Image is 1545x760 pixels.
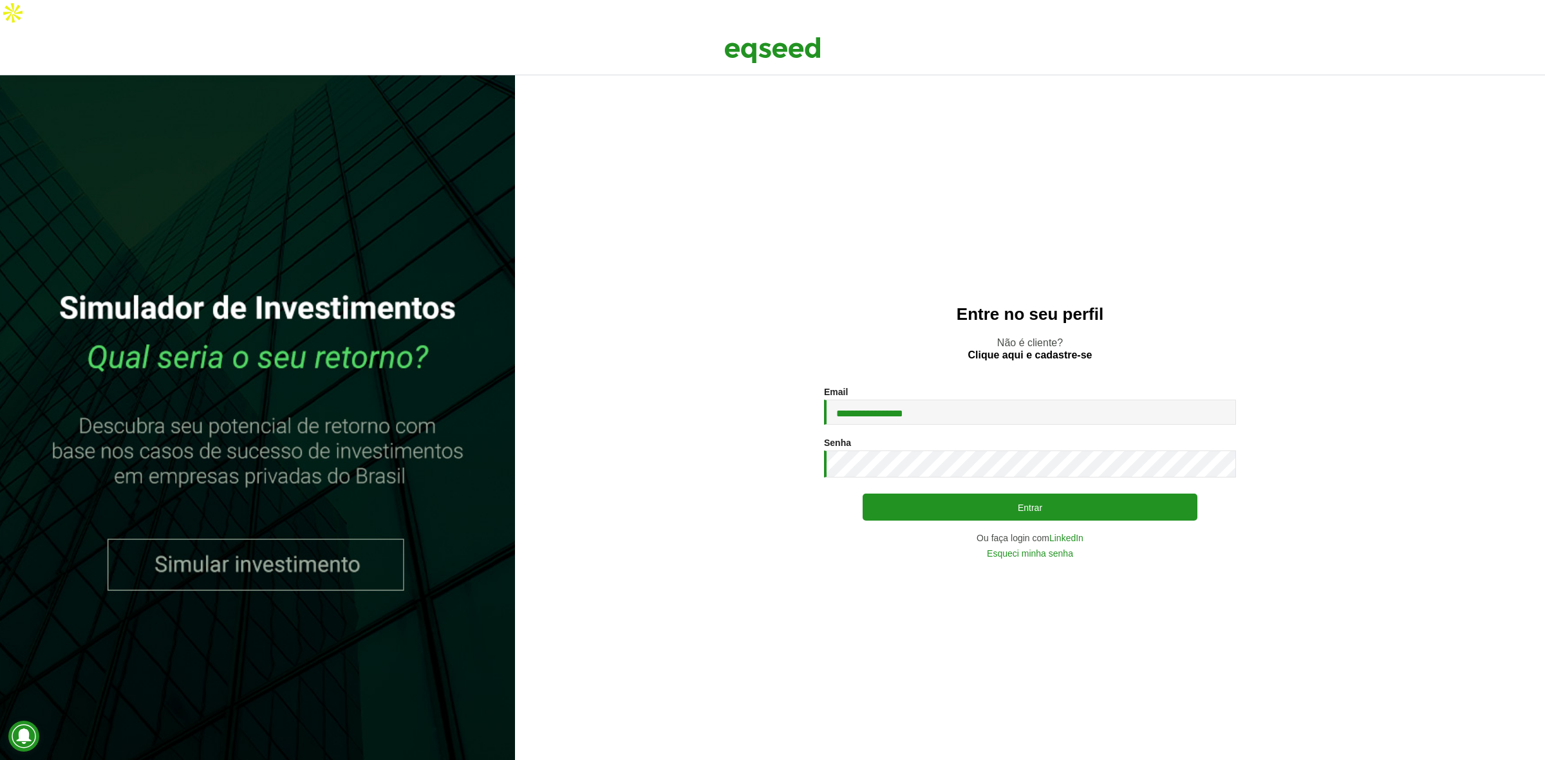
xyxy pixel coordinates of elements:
label: Senha [824,438,851,447]
div: Ou faça login com [824,533,1236,542]
h2: Entre no seu perfil [541,305,1519,324]
a: Esqueci minha senha [987,549,1073,558]
img: EqSeed Logo [724,34,821,66]
label: Email [824,387,848,396]
a: LinkedIn [1049,533,1083,542]
a: Clique aqui e cadastre-se [968,350,1092,360]
button: Entrar [863,494,1197,521]
p: Não é cliente? [541,337,1519,361]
